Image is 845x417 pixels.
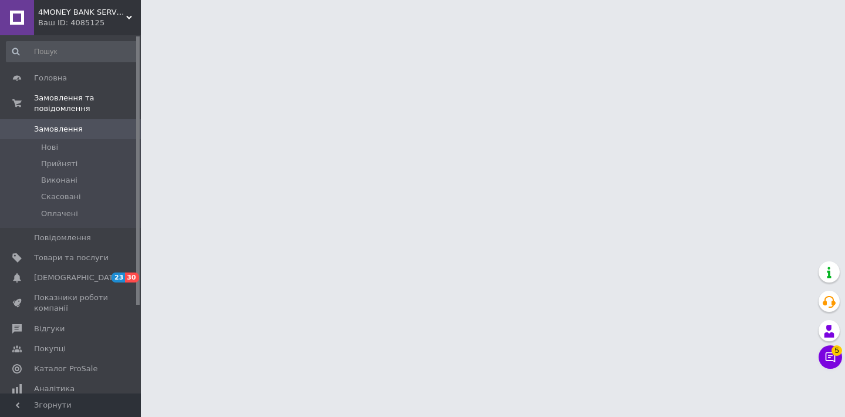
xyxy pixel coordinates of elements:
[34,344,66,354] span: Покупці
[34,364,97,374] span: Каталог ProSale
[125,273,138,283] span: 30
[111,273,125,283] span: 23
[41,142,58,153] span: Нові
[41,208,78,219] span: Оплачені
[819,345,842,369] button: Чат з покупцем5
[34,253,109,263] span: Товари та послуги
[34,93,141,114] span: Замовлення та повідомлення
[34,273,121,283] span: [DEMOGRAPHIC_DATA]
[34,73,67,83] span: Головна
[34,384,75,394] span: Аналітика
[41,175,77,186] span: Виконані
[832,345,842,356] span: 5
[38,18,141,28] div: Ваш ID: 4085125
[34,233,91,243] span: Повідомлення
[41,191,81,202] span: Скасовані
[6,41,138,62] input: Пошук
[34,292,109,314] span: Показники роботи компанії
[34,324,65,334] span: Відгуки
[41,159,77,169] span: Прийняті
[34,124,83,134] span: Замовлення
[38,7,126,18] span: 4MONEY BANK SERVICE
